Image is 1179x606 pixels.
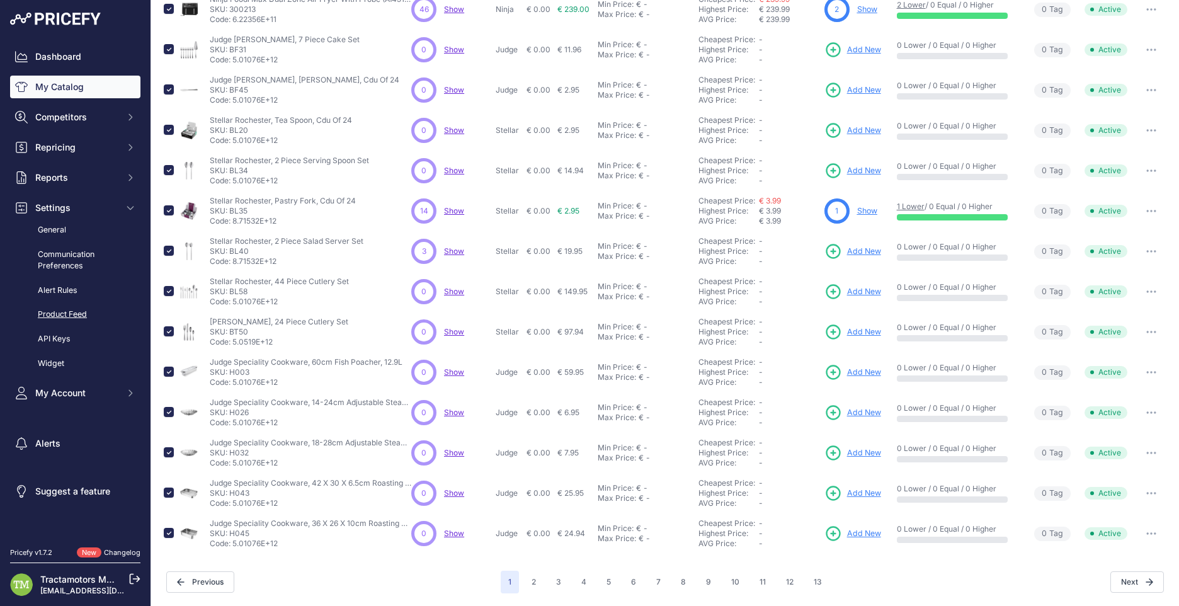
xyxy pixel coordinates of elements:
[644,251,650,261] div: -
[759,166,763,175] span: -
[210,75,399,85] p: Judge [PERSON_NAME], [PERSON_NAME], Cdu Of 24
[698,125,759,135] div: Highest Price:
[835,205,838,217] span: 1
[636,282,641,292] div: €
[444,408,464,417] span: Show
[35,202,118,214] span: Settings
[35,141,118,154] span: Repricing
[1085,205,1127,217] span: Active
[698,55,759,65] div: AVG Price:
[847,44,881,56] span: Add New
[598,322,634,332] div: Min Price:
[40,574,141,585] a: Tractamotors Marketing
[636,40,641,50] div: €
[444,45,464,54] span: Show
[639,251,644,261] div: €
[496,45,521,55] p: Judge
[1042,286,1047,298] span: 0
[527,246,550,256] span: € 0.00
[759,327,763,336] span: -
[527,4,550,14] span: € 0.00
[104,548,140,557] a: Changelog
[759,135,763,145] span: -
[641,322,647,332] div: -
[847,326,881,338] span: Add New
[421,125,426,136] span: 0
[10,432,140,455] a: Alerts
[1042,44,1047,56] span: 0
[10,106,140,129] button: Competitors
[1042,246,1047,258] span: 0
[210,14,411,25] p: Code: 6.22356E+11
[557,45,581,54] span: € 11.96
[824,404,881,421] a: Add New
[598,80,634,90] div: Min Price:
[444,529,464,538] span: Show
[210,327,348,337] p: SKU: BT50
[496,206,521,216] p: Stellar
[10,197,140,219] button: Settings
[1042,4,1047,16] span: 0
[641,120,647,130] div: -
[644,332,650,342] div: -
[759,317,763,326] span: -
[598,161,634,171] div: Min Price:
[10,244,140,277] a: Communication Preferences
[644,50,650,60] div: -
[897,242,1017,252] p: 0 Lower / 0 Equal / 0 Higher
[698,357,755,367] a: Cheapest Price:
[897,121,1017,131] p: 0 Lower / 0 Equal / 0 Higher
[897,161,1017,171] p: 0 Lower / 0 Equal / 0 Higher
[598,251,636,261] div: Max Price:
[698,277,755,286] a: Cheapest Price:
[698,166,759,176] div: Highest Price:
[698,327,759,337] div: Highest Price:
[698,75,755,84] a: Cheapest Price:
[496,4,521,14] p: Ninja
[759,95,763,105] span: -
[759,55,763,64] span: -
[444,166,464,175] a: Show
[444,85,464,94] a: Show
[1034,3,1071,17] span: Tag
[444,246,464,256] a: Show
[527,45,550,54] span: € 0.00
[210,206,356,216] p: SKU: BL35
[641,282,647,292] div: -
[759,176,763,185] span: -
[210,236,363,246] p: Stellar Rochester, 2 Piece Salad Server Set
[636,161,641,171] div: €
[698,14,759,25] div: AVG Price:
[496,166,521,176] p: Stellar
[1085,245,1127,258] span: Active
[444,4,464,14] a: Show
[10,219,140,241] a: General
[644,171,650,181] div: -
[1042,205,1047,217] span: 0
[897,202,925,211] a: 1 Lower
[639,130,644,140] div: €
[644,211,650,221] div: -
[824,81,881,99] a: Add New
[897,202,1017,212] p: / 0 Equal / 0 Higher
[598,292,636,302] div: Max Price:
[1034,43,1071,57] span: Tag
[444,367,464,377] a: Show
[824,283,881,300] a: Add New
[444,448,464,457] a: Show
[10,328,140,350] a: API Keys
[444,287,464,296] span: Show
[1042,125,1047,137] span: 0
[598,50,636,60] div: Max Price:
[1085,84,1127,96] span: Active
[10,76,140,98] a: My Catalog
[644,292,650,302] div: -
[1085,43,1127,56] span: Active
[698,571,719,593] button: Go to page 9
[639,9,644,20] div: €
[759,35,763,44] span: -
[759,206,781,215] span: € 3.99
